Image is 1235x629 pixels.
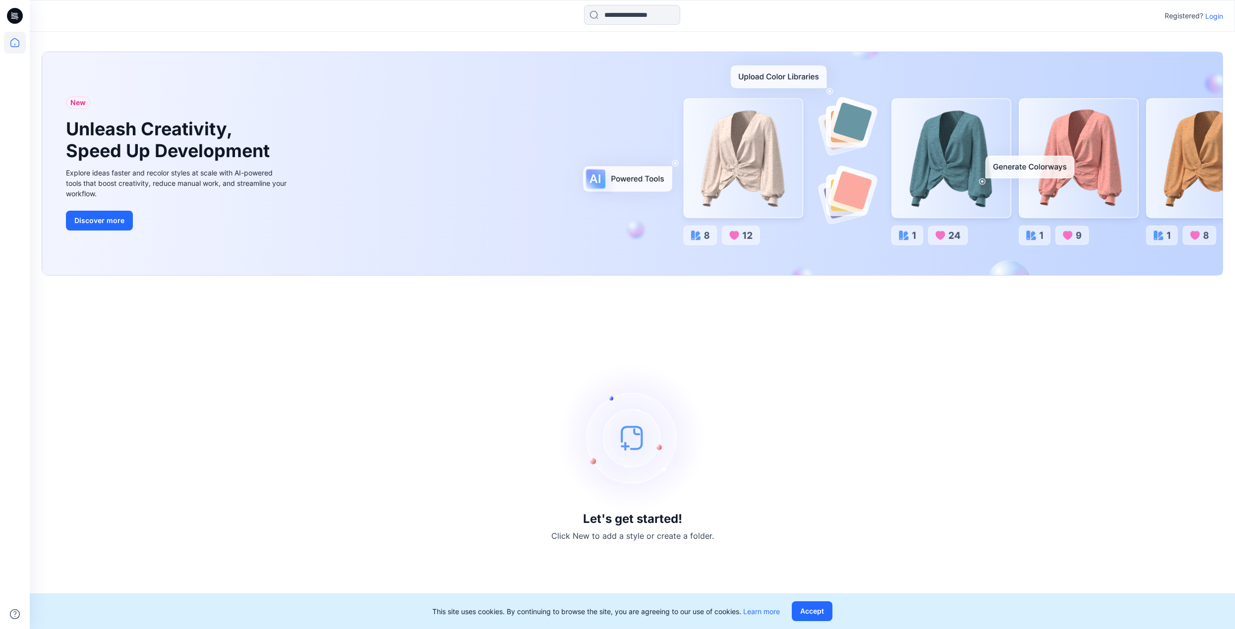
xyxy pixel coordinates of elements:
img: empty-state-image.svg [558,363,707,512]
a: Discover more [66,211,289,230]
p: Login [1205,11,1223,21]
button: Discover more [66,211,133,230]
p: Registered? [1165,10,1203,22]
p: This site uses cookies. By continuing to browse the site, you are agreeing to our use of cookies. [432,606,780,617]
div: Explore ideas faster and recolor styles at scale with AI-powered tools that boost creativity, red... [66,168,289,199]
h3: Let's get started! [583,512,682,526]
span: New [70,97,86,109]
button: Accept [792,601,832,621]
p: Click New to add a style or create a folder. [551,530,714,542]
h1: Unleash Creativity, Speed Up Development [66,118,274,161]
a: Learn more [743,607,780,616]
